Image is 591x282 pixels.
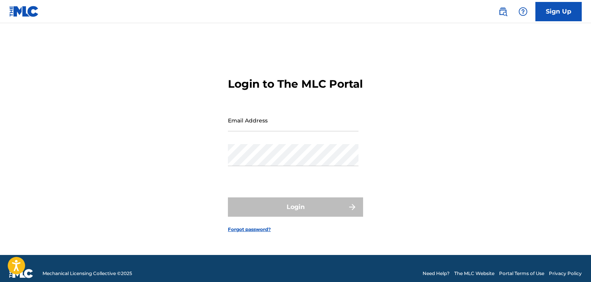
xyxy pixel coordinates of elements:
span: Mechanical Licensing Collective © 2025 [42,270,132,277]
a: The MLC Website [454,270,494,277]
img: help [518,7,528,16]
img: search [498,7,508,16]
h3: Login to The MLC Portal [228,77,363,91]
img: logo [9,269,33,278]
a: Forgot password? [228,226,271,233]
a: Need Help? [423,270,450,277]
a: Public Search [495,4,511,19]
iframe: Chat Widget [552,245,591,282]
img: MLC Logo [9,6,39,17]
div: Help [515,4,531,19]
a: Sign Up [535,2,582,21]
a: Portal Terms of Use [499,270,544,277]
a: Privacy Policy [549,270,582,277]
